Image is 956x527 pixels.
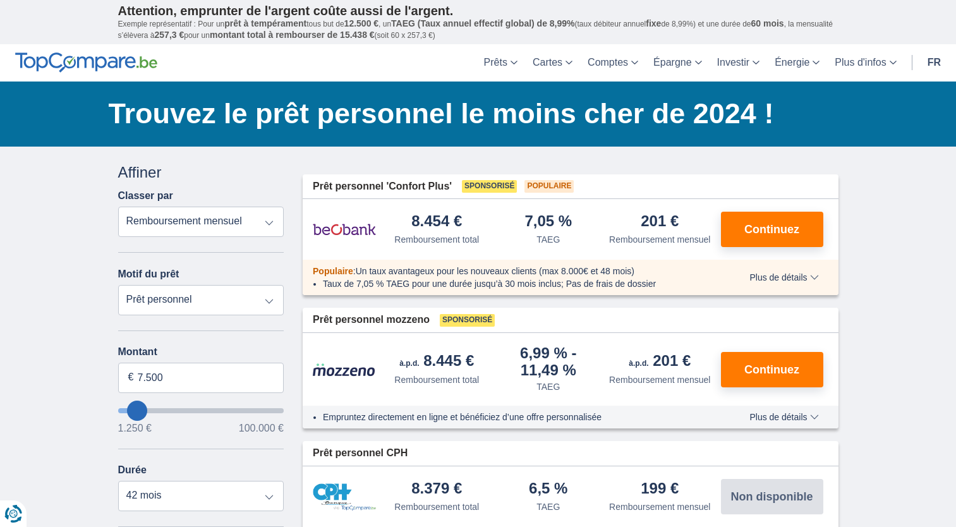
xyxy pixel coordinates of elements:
div: Remboursement mensuel [609,500,710,513]
span: Plus de détails [749,413,818,421]
span: € [128,370,134,385]
img: pret personnel Beobank [313,214,376,245]
span: 100.000 € [239,423,284,433]
span: fixe [646,18,661,28]
img: pret personnel Mozzeno [313,363,376,377]
div: TAEG [536,500,560,513]
span: 60 mois [751,18,784,28]
span: 257,3 € [155,30,185,40]
a: Comptes [580,44,646,82]
a: Épargne [646,44,710,82]
div: Remboursement mensuel [609,373,710,386]
a: Plus d'infos [827,44,904,82]
a: Prêts [476,44,525,82]
p: Exemple représentatif : Pour un tous but de , un (taux débiteur annuel de 8,99%) et une durée de ... [118,18,838,41]
span: Plus de détails [749,273,818,282]
span: Prêt personnel 'Confort Plus' [313,179,452,194]
span: 12.500 € [344,18,379,28]
div: Affiner [118,162,284,183]
a: Cartes [525,44,580,82]
div: Remboursement total [394,500,479,513]
li: Empruntez directement en ligne et bénéficiez d’une offre personnalisée [323,411,713,423]
div: TAEG [536,380,560,393]
div: 201 € [641,214,679,231]
div: TAEG [536,233,560,246]
div: 201 € [629,353,691,371]
img: pret personnel CPH Banque [313,483,376,511]
span: prêt à tempérament [224,18,306,28]
div: Remboursement total [394,233,479,246]
span: Populaire [524,180,574,193]
div: : [303,265,723,277]
a: Investir [710,44,768,82]
h1: Trouvez le prêt personnel le moins cher de 2024 ! [109,94,838,133]
span: Sponsorisé [440,314,495,327]
a: fr [920,44,948,82]
span: Prêt personnel CPH [313,446,408,461]
span: montant total à rembourser de 15.438 € [210,30,375,40]
span: Continuez [744,364,799,375]
span: 1.250 € [118,423,152,433]
div: 6,99 % [498,346,600,378]
span: Sponsorisé [462,180,517,193]
button: Non disponible [721,479,823,514]
div: 6,5 % [529,481,567,498]
button: Plus de détails [740,412,828,422]
label: Motif du prêt [118,269,179,280]
div: 7,05 % [524,214,572,231]
input: wantToBorrow [118,408,284,413]
img: TopCompare [15,52,157,73]
div: Remboursement total [394,373,479,386]
div: 8.445 € [399,353,474,371]
li: Taux de 7,05 % TAEG pour une durée jusqu’à 30 mois inclus; Pas de frais de dossier [323,277,713,290]
span: Non disponible [731,491,813,502]
span: Continuez [744,224,799,235]
span: TAEG (Taux annuel effectif global) de 8,99% [391,18,574,28]
label: Durée [118,464,147,476]
label: Classer par [118,190,173,202]
button: Continuez [721,352,823,387]
label: Montant [118,346,284,358]
span: Un taux avantageux pour les nouveaux clients (max 8.000€ et 48 mois) [356,266,634,276]
div: 199 € [641,481,679,498]
a: Énergie [767,44,827,82]
div: 8.379 € [411,481,462,498]
div: Remboursement mensuel [609,233,710,246]
p: Attention, emprunter de l'argent coûte aussi de l'argent. [118,3,838,18]
div: 8.454 € [411,214,462,231]
button: Plus de détails [740,272,828,282]
span: Prêt personnel mozzeno [313,313,430,327]
button: Continuez [721,212,823,247]
span: Populaire [313,266,353,276]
